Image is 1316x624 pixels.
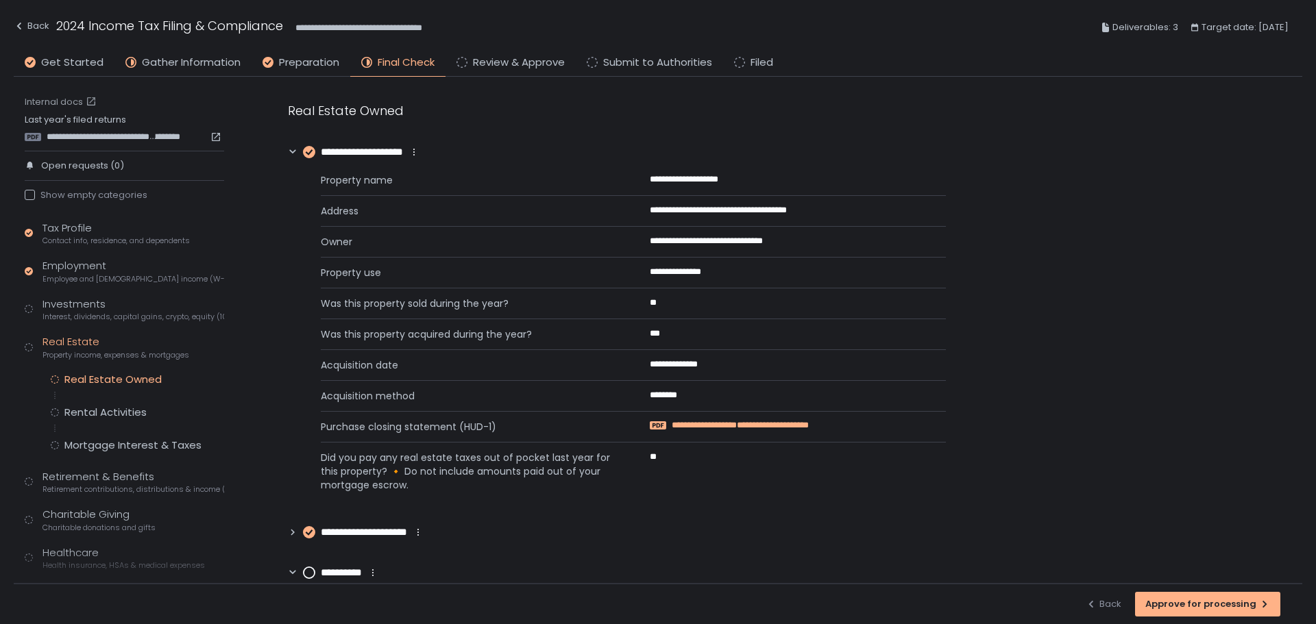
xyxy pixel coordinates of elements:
[64,438,202,452] div: Mortgage Interest & Taxes
[42,484,224,495] span: Retirement contributions, distributions & income (1099-R, 5498)
[321,204,617,218] span: Address
[42,507,156,533] div: Charitable Giving
[42,312,224,322] span: Interest, dividends, capital gains, crypto, equity (1099s, K-1s)
[473,55,565,71] span: Review & Approve
[321,327,617,341] span: Was this property acquired during the year?
[321,389,617,403] span: Acquisition method
[321,420,617,434] span: Purchase closing statement (HUD-1)
[42,545,205,571] div: Healthcare
[42,523,156,533] span: Charitable donations and gifts
[603,55,712,71] span: Submit to Authorities
[142,55,241,71] span: Gather Information
[64,373,162,386] div: Real Estate Owned
[1086,592,1121,616] button: Back
[42,560,205,571] span: Health insurance, HSAs & medical expenses
[14,16,49,39] button: Back
[42,297,224,323] div: Investments
[41,160,124,172] span: Open requests (0)
[42,469,224,495] div: Retirement & Benefits
[42,350,189,360] span: Property income, expenses & mortgages
[56,16,283,35] h1: 2024 Income Tax Filing & Compliance
[1202,19,1289,36] span: Target date: [DATE]
[1145,598,1270,610] div: Approve for processing
[321,173,617,187] span: Property name
[751,55,773,71] span: Filed
[25,96,99,108] a: Internal docs
[14,18,49,34] div: Back
[42,274,224,284] span: Employee and [DEMOGRAPHIC_DATA] income (W-2s)
[279,55,339,71] span: Preparation
[1135,592,1280,616] button: Approve for processing
[42,258,224,284] div: Employment
[1086,598,1121,610] div: Back
[321,235,617,249] span: Owner
[288,101,946,120] div: Real Estate Owned
[64,405,147,419] div: Rental Activities
[321,297,617,310] span: Was this property sold during the year?
[321,266,617,279] span: Property use
[1112,19,1178,36] span: Deliverables: 3
[41,55,103,71] span: Get Started
[42,221,190,247] div: Tax Profile
[321,451,617,492] span: Did you pay any real estate taxes out of pocket last year for this property? 🔸 Do not include amo...
[321,358,617,372] span: Acquisition date
[42,334,189,360] div: Real Estate
[25,114,224,142] div: Last year's filed returns
[378,55,435,71] span: Final Check
[42,236,190,246] span: Contact info, residence, and dependents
